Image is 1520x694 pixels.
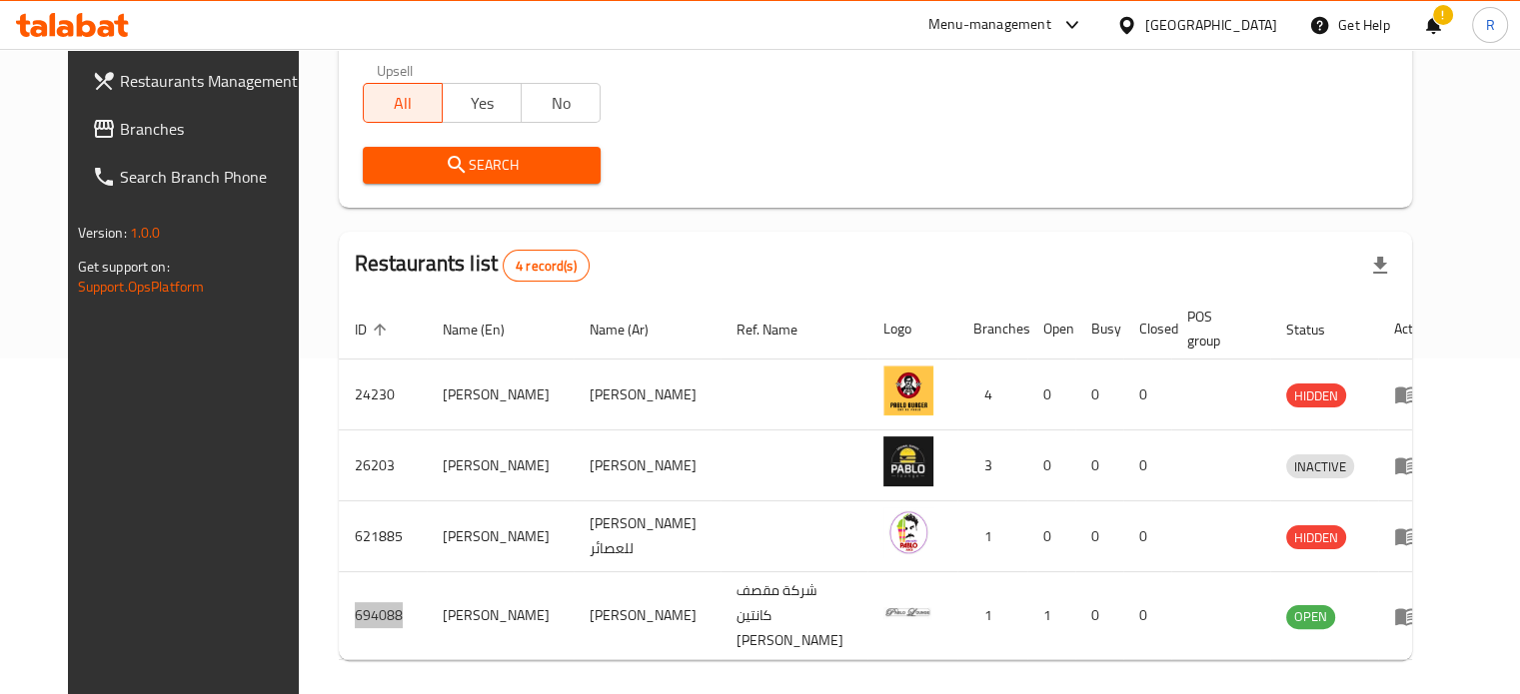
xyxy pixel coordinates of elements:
td: 0 [1027,501,1075,572]
div: Menu [1394,382,1431,406]
h2: Restaurants list [355,249,590,282]
span: Branches [120,117,306,141]
span: ID [355,318,393,342]
a: Restaurants Management [76,57,322,105]
span: 4 record(s) [504,257,589,276]
span: Name (En) [443,318,531,342]
span: 1.0.0 [130,220,161,246]
button: Search [363,147,602,184]
span: INACTIVE [1286,455,1354,478]
td: 3 [957,430,1027,501]
a: Search Branch Phone [76,153,322,201]
button: All [363,83,443,123]
th: Busy [1075,299,1123,359]
div: Menu-management [928,13,1051,37]
td: 0 [1027,430,1075,501]
td: [PERSON_NAME] [574,430,721,501]
th: Logo [867,299,957,359]
td: 0 [1075,430,1123,501]
td: [PERSON_NAME] [427,359,574,430]
td: 0 [1123,501,1171,572]
th: Action [1378,299,1447,359]
span: R [1485,14,1494,36]
td: 1 [1027,572,1075,660]
span: All [372,89,435,118]
td: 0 [1075,501,1123,572]
td: 1 [957,501,1027,572]
td: 1 [957,572,1027,660]
table: enhanced table [339,299,1447,660]
td: 26203 [339,430,427,501]
button: Yes [442,83,522,123]
span: OPEN [1286,605,1335,628]
td: 0 [1027,359,1075,430]
div: Menu [1394,524,1431,548]
div: [GEOGRAPHIC_DATA] [1145,14,1277,36]
span: Get support on: [78,254,170,280]
img: Pablo Lounge [883,436,933,486]
td: 0 [1075,572,1123,660]
span: No [530,89,593,118]
td: 621885 [339,501,427,572]
a: Support.OpsPlatform [78,274,205,300]
div: Export file [1356,242,1404,290]
td: [PERSON_NAME] [427,501,574,572]
td: [PERSON_NAME] [574,572,721,660]
td: 4 [957,359,1027,430]
td: [PERSON_NAME] للعصائر [574,501,721,572]
div: HIDDEN [1286,525,1346,549]
span: Yes [451,89,514,118]
img: Pablo Lounge [883,587,933,637]
th: Branches [957,299,1027,359]
span: Name (Ar) [590,318,675,342]
td: 24230 [339,359,427,430]
span: Restaurants Management [120,69,306,93]
span: Version: [78,220,127,246]
span: HIDDEN [1286,526,1346,549]
span: HIDDEN [1286,384,1346,407]
div: INACTIVE [1286,454,1354,478]
td: 0 [1123,430,1171,501]
td: 0 [1075,359,1123,430]
th: Open [1027,299,1075,359]
td: [PERSON_NAME] [574,359,721,430]
span: POS group [1187,305,1246,352]
div: Menu [1394,453,1431,477]
span: Search [379,153,586,178]
div: HIDDEN [1286,383,1346,407]
span: Ref. Name [737,318,823,342]
td: 694088 [339,572,427,660]
img: Pablo juice [883,507,933,557]
span: Search Branch Phone [120,165,306,189]
td: [PERSON_NAME] [427,572,574,660]
label: Upsell [377,63,414,77]
th: Closed [1123,299,1171,359]
td: 0 [1123,359,1171,430]
button: No [521,83,601,123]
span: Status [1286,318,1351,342]
a: Branches [76,105,322,153]
td: شركة مقصف كانتين [PERSON_NAME] [721,572,867,660]
td: [PERSON_NAME] [427,430,574,501]
img: Pablo Burger [883,365,933,415]
td: 0 [1123,572,1171,660]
